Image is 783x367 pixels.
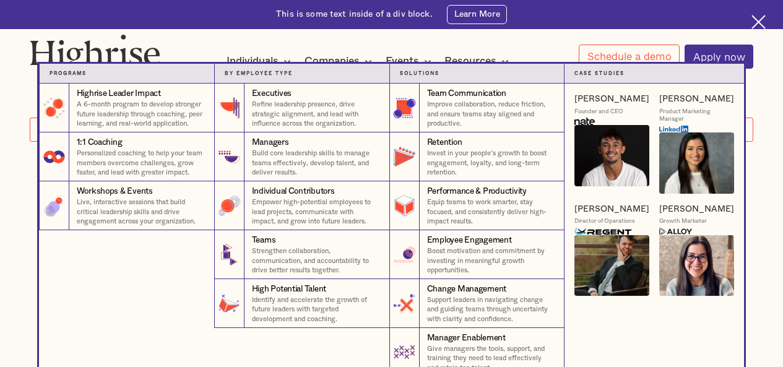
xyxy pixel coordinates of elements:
[30,34,160,74] img: Highrise logo
[39,181,214,230] a: Workshops & EventsLive, interactive sessions that build critical leadership skills and drive enga...
[427,235,512,246] div: Employee Engagement
[427,149,555,177] p: Invest in your people’s growth to boost engagement, loyalty, and long-term retention.
[389,279,565,328] a: Change ManagementSupport leaders in navigating change and guiding teams through uncertainty with ...
[579,45,680,69] a: Schedule a demo
[214,84,389,132] a: ExecutivesRefine leadership presence, drive strategic alignment, and lead with influence across t...
[751,15,766,29] img: Cross icon
[427,246,555,275] p: Boost motivation and commitment by investing in meaningful growth opportunities.
[77,186,153,197] div: Workshops & Events
[389,230,565,279] a: Employee EngagementBoost motivation and commitment by investing in meaningful growth opportunities.
[305,54,376,69] div: Companies
[252,186,335,197] div: Individual Contributors
[252,197,380,226] p: Empower high-potential employees to lead projects, communicate with impact, and grow into future ...
[39,132,214,181] a: 1:1 CoachingPersonalized coaching to help your team members overcome challenges, grow faster, and...
[252,295,380,324] p: Identify and accelerate the growth of future leaders with targeted development and coaching.
[574,71,625,76] strong: Case Studies
[77,197,205,226] p: Live, interactive sessions that build critical leadership skills and drive engagement across your...
[214,181,389,230] a: Individual ContributorsEmpower high-potential employees to lead projects, communicate with impact...
[252,100,380,128] p: Refine leadership presence, drive strategic alignment, and lead with influence across the organiz...
[77,88,161,100] div: Highrise Leader Impact
[444,54,496,69] div: Resources
[400,71,439,76] strong: Solutions
[225,71,293,76] strong: By Employee Type
[77,149,205,177] p: Personalized coaching to help your team members overcome challenges, grow faster, and lead with g...
[444,54,513,69] div: Resources
[227,54,279,69] div: Individuals
[386,54,435,69] div: Events
[574,217,635,225] div: Director of Operations
[50,71,87,76] strong: Programs
[276,9,433,20] div: This is some text inside of a div block.
[427,186,527,197] div: Performance & Productivity
[659,204,734,215] a: [PERSON_NAME]
[659,217,707,225] div: Growth Marketer
[427,295,555,324] p: Support leaders in navigating change and guiding teams through uncertainty with clarity and confi...
[214,132,389,181] a: ManagersBuild core leadership skills to manage teams effectively, develop talent, and deliver res...
[389,84,565,132] a: Team CommunicationImprove collaboration, reduce friction, and ensure teams stay aligned and produ...
[227,54,295,69] div: Individuals
[659,108,734,123] div: Product Marketing Manager
[685,45,753,69] a: Apply now
[574,108,623,116] div: Founder and CEO
[427,88,506,100] div: Team Communication
[386,54,419,69] div: Events
[77,137,123,149] div: 1:1 Coaching
[427,197,555,226] p: Equip teams to work smarter, stay focused, and consistently deliver high-impact results.
[574,93,649,105] a: [PERSON_NAME]
[389,132,565,181] a: RetentionInvest in your people’s growth to boost engagement, loyalty, and long-term retention.
[252,283,326,295] div: High Potential Talent
[252,235,276,246] div: Teams
[389,181,565,230] a: Performance & ProductivityEquip teams to work smarter, stay focused, and consistently deliver hig...
[39,84,214,132] a: Highrise Leader ImpactA 6-month program to develop stronger future leadership through coaching, p...
[427,100,555,128] p: Improve collaboration, reduce friction, and ensure teams stay aligned and productive.
[427,283,506,295] div: Change Management
[427,332,506,344] div: Manager Enablement
[427,137,462,149] div: Retention
[214,230,389,279] a: TeamsStrengthen collaboration, communication, and accountability to drive better results together.
[77,100,205,128] p: A 6-month program to develop stronger future leadership through coaching, peer learning, and real...
[659,93,734,105] a: [PERSON_NAME]
[305,54,360,69] div: Companies
[252,149,380,177] p: Build core leadership skills to manage teams effectively, develop talent, and deliver results.
[252,246,380,275] p: Strengthen collaboration, communication, and accountability to drive better results together.
[252,88,292,100] div: Executives
[252,137,289,149] div: Managers
[447,5,507,24] a: Learn More
[214,279,389,328] a: High Potential TalentIdentify and accelerate the growth of future leaders with targeted developme...
[574,204,649,215] a: [PERSON_NAME]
